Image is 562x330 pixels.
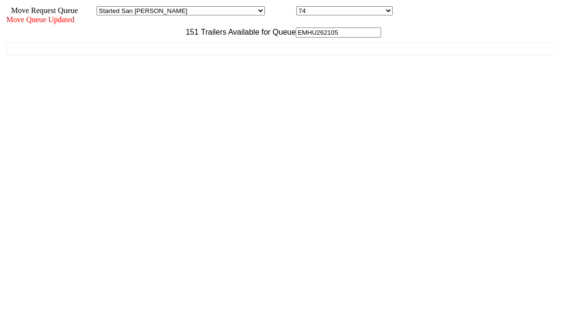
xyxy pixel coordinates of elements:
[267,6,294,14] span: Location
[80,6,95,14] span: Area
[6,15,74,24] span: Move Queue Updated
[6,6,78,14] span: Move Request Queue
[199,28,296,36] span: Trailers Available for Queue
[296,27,381,38] input: Filter Available Trailers
[181,28,199,36] span: 151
